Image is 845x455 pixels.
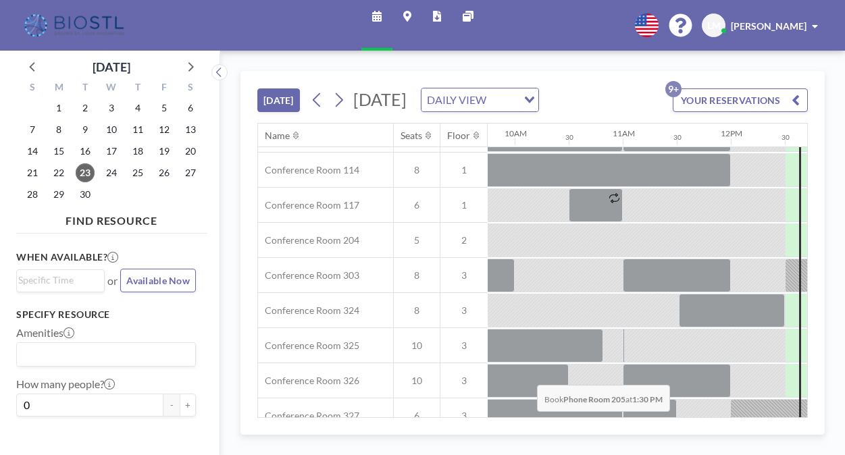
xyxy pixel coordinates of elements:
[17,270,104,290] div: Search for option
[490,91,516,109] input: Search for option
[23,120,42,139] span: Sunday, September 7, 2025
[257,88,300,112] button: [DATE]
[49,120,68,139] span: Monday, September 8, 2025
[99,80,125,97] div: W
[424,91,489,109] span: DAILY VIEW
[440,340,488,352] span: 3
[49,142,68,161] span: Monday, September 15, 2025
[447,130,470,142] div: Floor
[421,88,538,111] div: Search for option
[258,234,359,246] span: Conference Room 204
[46,80,72,97] div: M
[102,120,121,139] span: Wednesday, September 10, 2025
[181,99,200,117] span: Saturday, September 6, 2025
[673,133,682,142] div: 30
[102,163,121,182] span: Wednesday, September 24, 2025
[181,163,200,182] span: Saturday, September 27, 2025
[17,343,195,366] div: Search for option
[155,163,174,182] span: Friday, September 26, 2025
[155,120,174,139] span: Friday, September 12, 2025
[23,185,42,204] span: Sunday, September 28, 2025
[16,326,74,340] label: Amenities
[76,163,95,182] span: Tuesday, September 23, 2025
[16,427,41,441] label: Floor
[258,164,359,176] span: Conference Room 114
[394,375,440,387] span: 10
[632,394,663,404] b: 1:30 PM
[22,12,129,39] img: organization-logo
[16,309,196,321] h3: Specify resource
[731,20,806,32] span: [PERSON_NAME]
[151,80,177,97] div: F
[49,185,68,204] span: Monday, September 29, 2025
[102,99,121,117] span: Wednesday, September 3, 2025
[258,199,359,211] span: Conference Room 117
[23,163,42,182] span: Sunday, September 21, 2025
[18,273,97,288] input: Search for option
[16,377,115,391] label: How many people?
[177,80,203,97] div: S
[565,133,573,142] div: 30
[394,410,440,422] span: 6
[394,199,440,211] span: 6
[673,88,808,112] button: YOUR RESERVATIONS9+
[181,120,200,139] span: Saturday, September 13, 2025
[258,375,359,387] span: Conference Room 326
[440,410,488,422] span: 3
[394,304,440,317] span: 8
[440,199,488,211] span: 1
[258,269,359,282] span: Conference Room 303
[76,99,95,117] span: Tuesday, September 2, 2025
[76,185,95,204] span: Tuesday, September 30, 2025
[665,81,682,97] p: 9+
[93,57,130,76] div: [DATE]
[128,120,147,139] span: Thursday, September 11, 2025
[128,163,147,182] span: Thursday, September 25, 2025
[707,20,721,32] span: LM
[782,133,790,142] div: 30
[505,128,527,138] div: 10AM
[537,385,670,412] span: Book at
[440,234,488,246] span: 2
[124,80,151,97] div: T
[163,394,180,417] button: -
[563,394,625,404] b: Phone Room 205
[23,142,42,161] span: Sunday, September 14, 2025
[49,163,68,182] span: Monday, September 22, 2025
[258,304,359,317] span: Conference Room 324
[258,410,359,422] span: Conference Room 327
[16,209,207,228] h4: FIND RESOURCE
[72,80,99,97] div: T
[120,269,196,292] button: Available Now
[155,142,174,161] span: Friday, September 19, 2025
[128,99,147,117] span: Thursday, September 4, 2025
[49,99,68,117] span: Monday, September 1, 2025
[181,142,200,161] span: Saturday, September 20, 2025
[401,130,422,142] div: Seats
[440,164,488,176] span: 1
[155,99,174,117] span: Friday, September 5, 2025
[353,89,407,109] span: [DATE]
[180,394,196,417] button: +
[394,164,440,176] span: 8
[258,340,359,352] span: Conference Room 325
[76,120,95,139] span: Tuesday, September 9, 2025
[721,128,742,138] div: 12PM
[613,128,635,138] div: 11AM
[20,80,46,97] div: S
[394,269,440,282] span: 8
[394,340,440,352] span: 10
[18,346,188,363] input: Search for option
[107,274,118,288] span: or
[440,304,488,317] span: 3
[440,375,488,387] span: 3
[440,269,488,282] span: 3
[394,234,440,246] span: 5
[265,130,290,142] div: Name
[76,142,95,161] span: Tuesday, September 16, 2025
[128,142,147,161] span: Thursday, September 18, 2025
[126,275,190,286] span: Available Now
[102,142,121,161] span: Wednesday, September 17, 2025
